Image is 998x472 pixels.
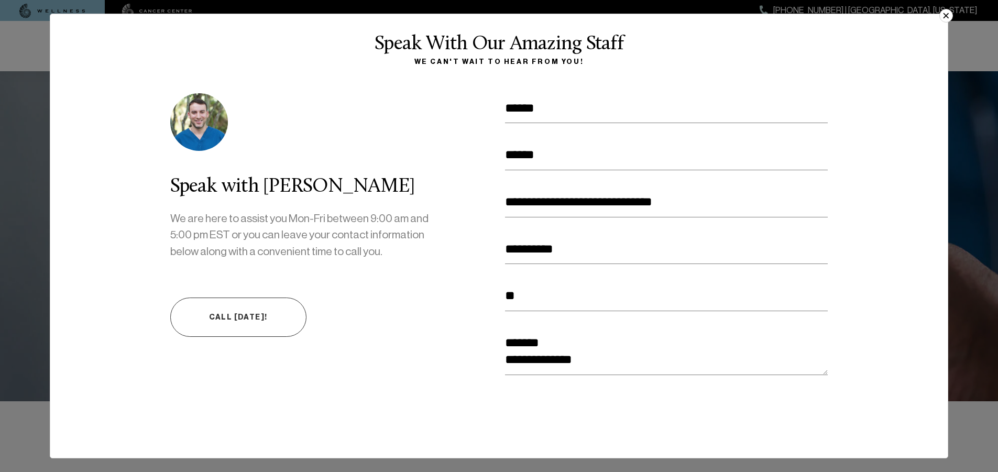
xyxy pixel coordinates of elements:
[61,34,937,56] div: Speak With Our Amazing Staff
[939,9,953,23] button: ×
[505,395,663,435] iframe: Widget containing checkbox for hCaptcha security challenge
[170,211,437,260] p: We are here to assist you Mon-Fri between 9:00 am and 5:00 pm EST or you can leave your contact i...
[170,176,437,198] div: Speak with [PERSON_NAME]
[61,56,937,68] div: We can't wait to hear from you!
[170,298,306,337] a: Call [DATE]!
[170,93,228,151] img: photo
